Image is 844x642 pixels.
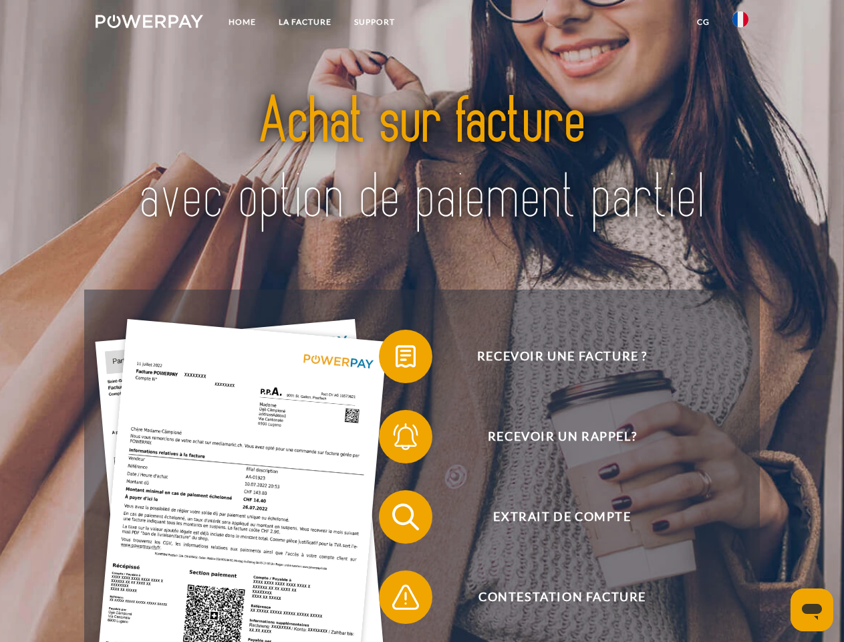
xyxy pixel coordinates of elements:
button: Recevoir un rappel? [379,410,726,463]
span: Recevoir une facture ? [398,330,726,383]
img: logo-powerpay-white.svg [96,15,203,28]
span: Recevoir un rappel? [398,410,726,463]
button: Extrait de compte [379,490,726,544]
img: qb_warning.svg [389,580,422,614]
a: CG [686,10,721,34]
img: fr [732,11,748,27]
a: Support [343,10,406,34]
button: Recevoir une facture ? [379,330,726,383]
img: qb_search.svg [389,500,422,534]
button: Contestation Facture [379,570,726,624]
img: qb_bell.svg [389,420,422,453]
img: title-powerpay_fr.svg [128,64,716,256]
img: qb_bill.svg [389,340,422,373]
span: Extrait de compte [398,490,726,544]
span: Contestation Facture [398,570,726,624]
iframe: Bouton de lancement de la fenêtre de messagerie [791,588,833,631]
a: Home [217,10,267,34]
a: LA FACTURE [267,10,343,34]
